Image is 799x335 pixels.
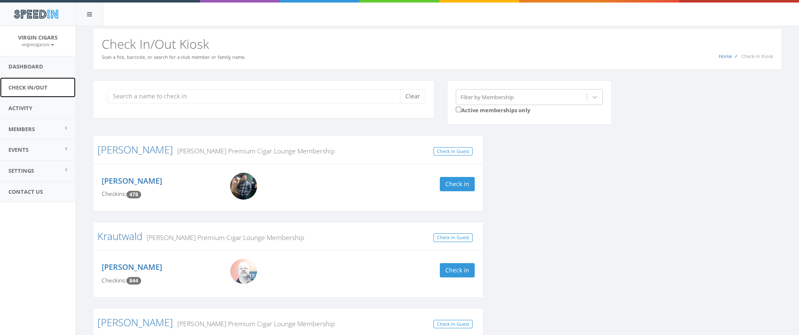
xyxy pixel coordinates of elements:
[126,191,141,198] span: Checkin count
[22,40,54,48] a: virgincigarsllc
[741,53,773,59] span: Check-In Kiosk
[230,259,257,284] img: WIN_20200824_14_20_23_Pro.jpg
[8,146,29,153] span: Events
[440,263,475,277] button: Check in
[102,262,162,272] a: [PERSON_NAME]
[460,93,514,101] div: Filter by Membership
[142,233,304,242] small: [PERSON_NAME] Premium Cigar Lounge Membership
[8,167,34,174] span: Settings
[97,315,173,329] a: [PERSON_NAME]
[173,146,335,156] small: [PERSON_NAME] Premium Cigar Lounge Membership
[102,54,246,60] small: Scan a fob, barcode, or search for a club member or family name.
[22,42,54,47] small: virgincigarsllc
[173,319,335,328] small: [PERSON_NAME] Premium Cigar Lounge Membership
[8,188,43,195] span: Contact Us
[97,142,173,156] a: [PERSON_NAME]
[434,233,473,242] a: Check In Guest
[102,37,773,51] h2: Check In/Out Kiosk
[400,89,426,103] button: Clear
[434,320,473,329] a: Check In Guest
[102,176,162,186] a: [PERSON_NAME]
[102,277,126,284] span: Checkins:
[10,6,62,22] img: speedin_logo.png
[230,173,257,200] img: James_Delosh_smNRLkE.png
[97,229,142,243] a: Krautwald
[126,277,141,285] span: Checkin count
[434,147,473,156] a: Check In Guest
[440,177,475,191] button: Check in
[102,190,126,198] span: Checkins:
[719,53,732,59] a: Home
[108,89,406,103] input: Search a name to check in
[456,105,530,114] label: Active memberships only
[18,34,58,41] span: Virgin Cigars
[8,125,35,133] span: Members
[456,107,461,112] input: Active memberships only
